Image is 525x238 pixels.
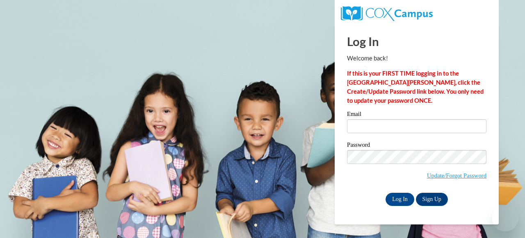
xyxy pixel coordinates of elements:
[492,205,518,231] iframe: Button to launch messaging window
[416,193,448,206] a: Sign Up
[341,6,433,21] img: COX Campus
[427,172,486,179] a: Update/Forgot Password
[386,193,414,206] input: Log In
[347,142,486,150] label: Password
[347,33,486,50] h1: Log In
[347,54,486,63] p: Welcome back!
[347,111,486,119] label: Email
[347,70,484,104] strong: If this is your FIRST TIME logging in to the [GEOGRAPHIC_DATA][PERSON_NAME], click the Create/Upd...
